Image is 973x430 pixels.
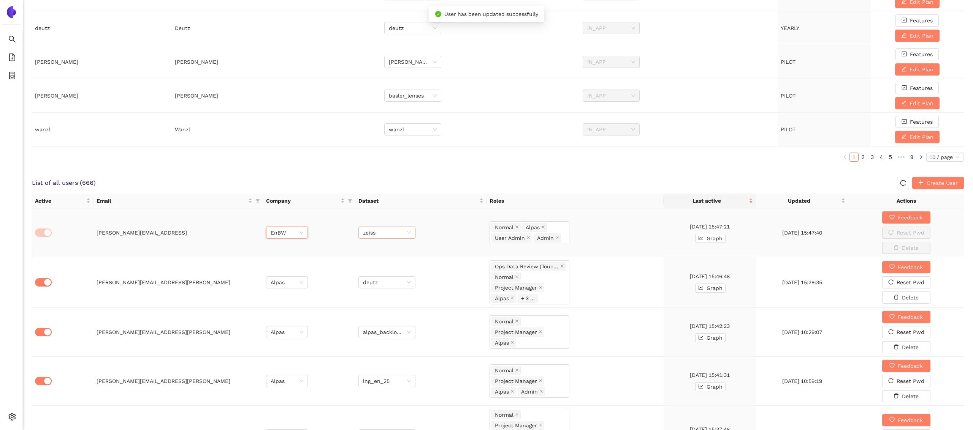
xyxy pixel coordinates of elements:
span: Graph [707,334,723,342]
span: User Admin [491,233,532,243]
button: editEdit Plan [895,30,940,42]
span: IN_APP [587,90,635,101]
span: heart [889,214,895,221]
li: Previous Page [840,153,849,162]
span: Features [910,84,933,92]
span: heart [889,363,895,369]
button: plusCreate User [912,177,964,189]
span: close [510,296,514,301]
button: editEdit Plan [895,63,940,76]
span: Alpas [491,338,516,347]
span: Alpas [495,387,509,396]
span: Company [266,197,339,205]
td: YEARLY [778,11,871,45]
th: this column's title is Company,this column is sortable [263,194,355,208]
span: close [526,236,530,240]
span: Feedback [898,213,923,222]
span: Normal [495,411,513,419]
span: + 3 ... [518,294,538,303]
td: deutz [32,11,172,45]
a: 9 [908,153,916,161]
button: check-squareFeatures [895,14,939,27]
button: heartFeedback [882,261,930,273]
span: Alpas [271,277,303,288]
span: filter [255,198,260,203]
span: check-square [902,85,907,91]
td: [PERSON_NAME][EMAIL_ADDRESS][PERSON_NAME] [93,257,263,308]
button: heartFeedback [882,360,930,372]
span: close [510,389,514,394]
span: line-chart [698,335,704,341]
span: close [515,275,519,279]
span: User has been updated successfully [444,11,538,17]
span: close [510,340,514,345]
span: left [843,155,847,159]
td: [DATE] 15:29:35 [756,257,848,308]
span: reload [888,378,894,384]
span: Delete [902,343,919,351]
span: alpas_backlog_webasto [363,326,411,338]
td: [PERSON_NAME][EMAIL_ADDRESS][PERSON_NAME] [93,357,263,406]
button: check-squareFeatures [895,48,939,60]
td: Deutz [172,11,382,45]
span: close [541,225,545,230]
a: 5 [886,153,895,161]
button: check-squareFeatures [895,82,939,94]
span: Alpas [522,223,547,232]
span: right [919,155,923,159]
span: Normal [495,223,513,232]
span: Alpas [271,375,303,387]
span: line-chart [698,384,704,390]
span: IN_APP [587,56,635,68]
span: reload [888,279,894,285]
span: IN_APP [587,124,635,135]
span: delete [894,393,899,399]
span: Alpas [271,326,303,338]
span: Edit Plan [910,99,933,107]
span: wanzl [389,124,437,135]
span: deutz [363,277,411,288]
div: [DATE] 15:46:48 [667,272,753,280]
span: Feedback [898,416,923,424]
span: reload [888,329,894,335]
li: 9 [907,153,916,162]
span: close [539,330,542,334]
span: Last active [667,197,747,205]
li: 1 [849,153,859,162]
button: reloadReset Pwd [882,326,930,338]
span: delete [894,344,899,350]
td: [DATE] 10:29:07 [756,308,848,357]
button: heartFeedback [882,414,930,426]
span: filter [254,195,261,206]
span: edit [901,100,906,106]
span: plus [918,180,924,186]
th: Actions [848,194,964,208]
li: Next Page [916,153,925,162]
td: [DATE] 10:59:19 [756,357,848,406]
td: [PERSON_NAME] [32,79,172,113]
span: edit [901,66,906,72]
td: [DATE] 15:47:40 [756,208,848,257]
span: Project Manager [495,328,537,336]
span: Project Manager [495,284,537,292]
td: Wanzl [172,113,382,146]
span: close [515,319,519,324]
span: Feedback [898,263,923,271]
span: filter [346,195,354,206]
span: EnBW [271,227,303,238]
button: heartFeedback [882,311,930,323]
button: line-chartGraph [695,234,726,243]
a: 4 [877,153,886,161]
div: [DATE] 15:42:23 [667,322,753,330]
span: Ops Data Review (Toucan) [495,262,559,271]
a: 3 [868,153,876,161]
span: Edit Plan [910,133,933,141]
span: Edit Plan [910,65,933,74]
th: Roles [486,194,664,208]
span: 10 / page [929,153,961,161]
span: Project Manager [491,376,544,386]
td: wanzl [32,113,172,146]
td: [PERSON_NAME] [32,45,172,79]
span: close [555,236,559,240]
span: basler_lenses [389,90,437,101]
